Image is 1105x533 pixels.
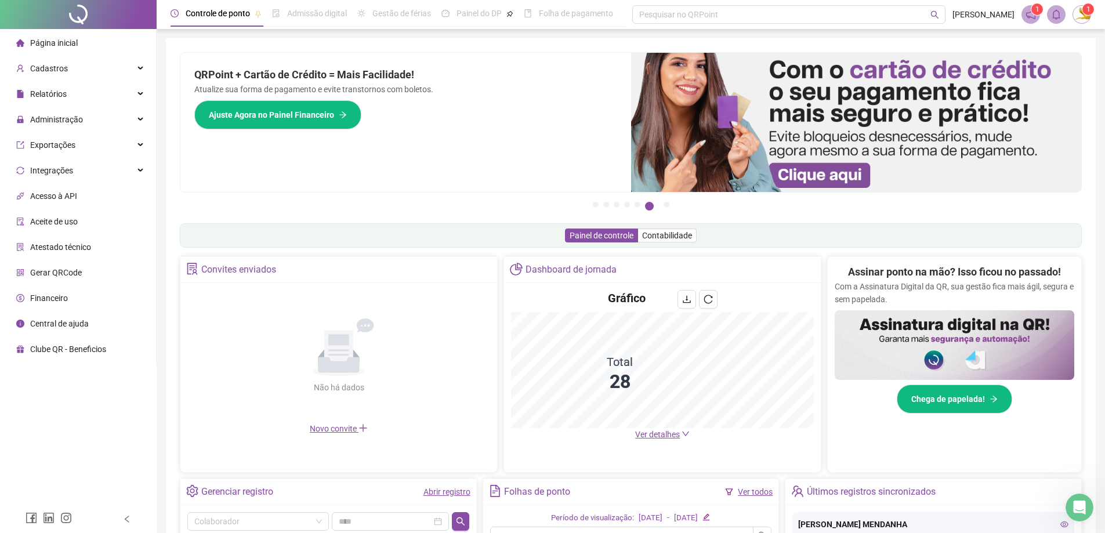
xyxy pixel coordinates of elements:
[255,10,262,17] span: pushpin
[990,395,998,403] span: arrow-right
[30,140,75,150] span: Exportações
[1082,3,1094,15] sup: Atualize o seu contato no menu Meus Dados
[287,9,347,18] span: Admissão digital
[456,517,465,526] span: search
[16,294,24,302] span: dollar
[603,202,609,208] button: 2
[506,10,513,17] span: pushpin
[930,10,939,19] span: search
[911,393,985,405] span: Chega de papelada!
[570,231,633,240] span: Painel de controle
[441,9,450,17] span: dashboard
[1031,3,1043,15] sup: 1
[635,202,640,208] button: 5
[791,485,803,497] span: team
[1066,494,1093,521] iframe: Intercom live chat
[30,345,106,354] span: Clube QR - Beneficios
[635,430,680,439] span: Ver detalhes
[30,89,67,99] span: Relatórios
[209,108,334,121] span: Ajuste Agora no Painel Financeiro
[16,166,24,175] span: sync
[16,320,24,328] span: info-circle
[704,295,713,304] span: reload
[504,482,570,502] div: Folhas de ponto
[738,487,773,496] a: Ver todos
[457,9,502,18] span: Painel do DP
[510,263,522,275] span: pie-chart
[725,488,733,496] span: filter
[1086,5,1090,13] span: 1
[30,64,68,73] span: Cadastros
[201,482,273,502] div: Gerenciar registro
[16,192,24,200] span: api
[186,263,198,275] span: solution
[631,53,1082,192] img: banner%2F75947b42-3b94-469c-a360-407c2d3115d7.png
[835,310,1074,380] img: banner%2F02c71560-61a6-44d4-94b9-c8ab97240462.png
[285,381,392,394] div: Não há dados
[30,38,78,48] span: Página inicial
[624,202,630,208] button: 4
[664,202,669,208] button: 7
[16,90,24,98] span: file
[16,39,24,47] span: home
[16,64,24,72] span: user-add
[43,512,55,524] span: linkedin
[186,485,198,497] span: setting
[194,83,617,96] p: Atualize sua forma de pagamento e evite transtornos com boletos.
[16,243,24,251] span: solution
[16,269,24,277] span: qrcode
[635,430,690,439] a: Ver detalhes down
[1051,9,1061,20] span: bell
[423,487,470,496] a: Abrir registro
[526,260,617,280] div: Dashboard de jornada
[30,191,77,201] span: Acesso à API
[1073,6,1090,23] img: 50380
[16,141,24,149] span: export
[682,430,690,438] span: down
[26,512,37,524] span: facebook
[551,512,634,524] div: Período de visualização:
[835,280,1074,306] p: Com a Assinatura Digital da QR, sua gestão fica mais ágil, segura e sem papelada.
[489,485,501,497] span: file-text
[30,268,82,277] span: Gerar QRCode
[539,9,613,18] span: Folha de pagamento
[897,385,1012,414] button: Chega de papelada!
[30,319,89,328] span: Central de ajuda
[1060,520,1068,528] span: eye
[593,202,599,208] button: 1
[952,8,1015,21] span: [PERSON_NAME]
[524,9,532,17] span: book
[194,100,361,129] button: Ajuste Agora no Painel Financeiro
[16,217,24,226] span: audit
[358,423,368,433] span: plus
[194,67,617,83] h2: QRPoint + Cartão de Crédito = Mais Facilidade!
[642,231,692,240] span: Contabilidade
[30,115,83,124] span: Administração
[645,202,654,211] button: 6
[30,217,78,226] span: Aceite de uso
[30,293,68,303] span: Financeiro
[171,9,179,17] span: clock-circle
[1026,9,1036,20] span: notification
[310,424,368,433] span: Novo convite
[339,111,347,119] span: arrow-right
[357,9,365,17] span: sun
[30,242,91,252] span: Atestado técnico
[667,512,669,524] div: -
[798,518,1068,531] div: [PERSON_NAME] MENDANHA
[807,482,936,502] div: Últimos registros sincronizados
[674,512,698,524] div: [DATE]
[608,290,646,306] h4: Gráfico
[201,260,276,280] div: Convites enviados
[30,166,73,175] span: Integrações
[16,345,24,353] span: gift
[16,115,24,124] span: lock
[682,295,691,304] span: download
[60,512,72,524] span: instagram
[123,515,131,523] span: left
[186,9,250,18] span: Controle de ponto
[639,512,662,524] div: [DATE]
[702,513,710,521] span: edit
[614,202,619,208] button: 3
[272,9,280,17] span: file-done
